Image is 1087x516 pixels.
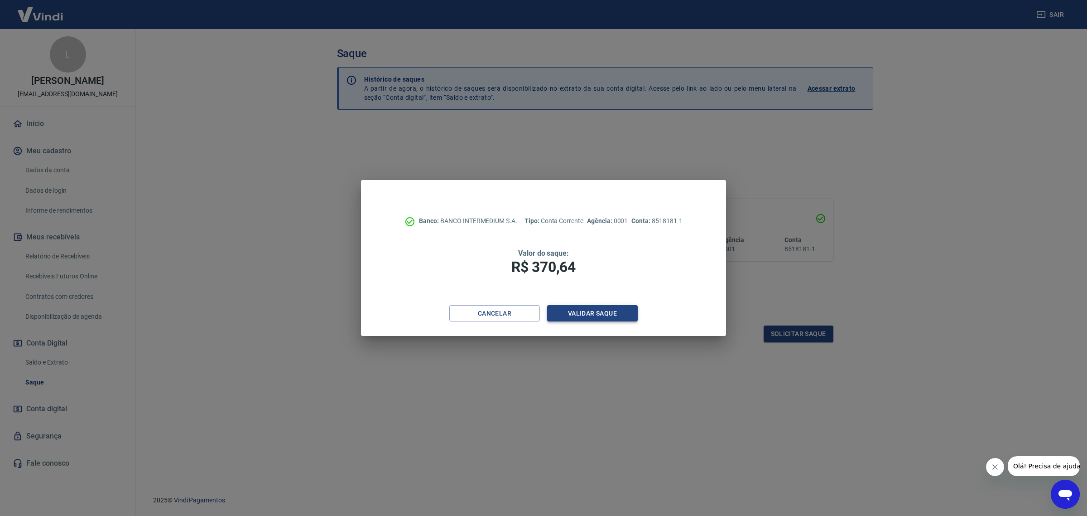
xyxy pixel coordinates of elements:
[5,6,76,14] span: Olá! Precisa de ajuda?
[449,305,540,322] button: Cancelar
[1051,480,1080,509] iframe: Botão para abrir a janela de mensagens
[1008,456,1080,476] iframe: Mensagem da empresa
[631,216,682,226] p: 8518181-1
[587,217,614,224] span: Agência:
[419,217,440,224] span: Banco:
[524,217,541,224] span: Tipo:
[587,216,628,226] p: 0001
[524,216,583,226] p: Conta Corrente
[518,249,569,258] span: Valor do saque:
[419,216,517,226] p: BANCO INTERMEDIUM S.A.
[511,258,576,276] span: R$ 370,64
[547,305,638,322] button: Validar saque
[631,217,652,224] span: Conta:
[986,458,1004,476] iframe: Fechar mensagem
